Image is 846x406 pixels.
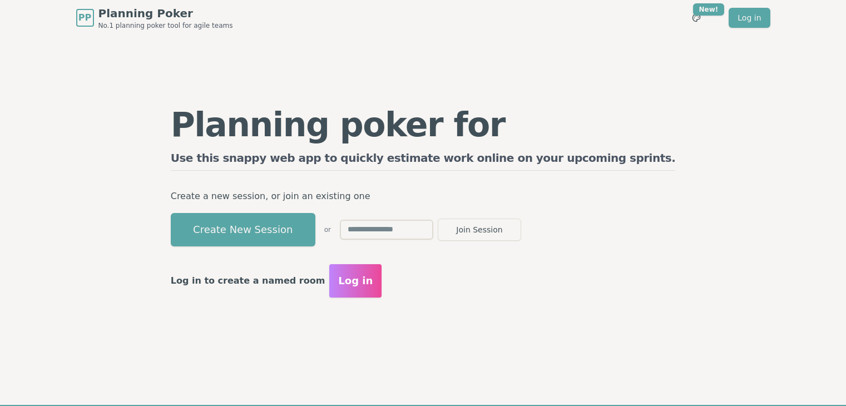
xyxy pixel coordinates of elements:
[76,6,233,30] a: PPPlanning PokerNo.1 planning poker tool for agile teams
[171,108,676,141] h1: Planning poker for
[686,8,706,28] button: New!
[324,225,331,234] span: or
[98,6,233,21] span: Planning Poker
[171,189,676,204] p: Create a new session, or join an existing one
[329,264,382,298] button: Log in
[171,273,325,289] p: Log in to create a named room
[171,213,315,246] button: Create New Session
[693,3,725,16] div: New!
[171,150,676,171] h2: Use this snappy web app to quickly estimate work online on your upcoming sprints.
[729,8,770,28] a: Log in
[338,273,373,289] span: Log in
[98,21,233,30] span: No.1 planning poker tool for agile teams
[438,219,521,241] button: Join Session
[78,11,91,24] span: PP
